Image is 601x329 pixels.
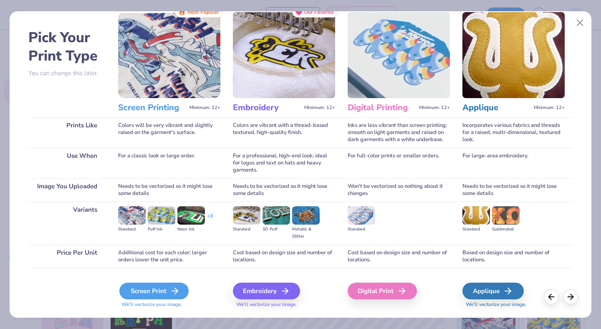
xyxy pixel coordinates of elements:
[28,70,106,77] p: You can change this later.
[534,105,565,111] span: Minimum: 12+
[233,178,335,202] div: Needs to be vectorized so it might lose some details
[118,301,220,308] span: We'll vectorize your image.
[233,206,260,225] img: Standard
[28,245,106,268] div: Price Per Unit
[233,301,335,308] span: We'll vectorize your image.
[233,245,335,268] div: Cost based on design size and number of locations.
[348,102,416,113] h3: Digital Printing
[263,226,290,233] div: 3D Puff
[462,206,490,225] img: Standard
[572,15,588,31] button: Close
[348,283,417,299] div: Digital Print
[304,9,334,15] span: Our Favorite
[419,105,450,111] span: Minimum: 12+
[462,301,565,308] span: We'll vectorize your image.
[207,213,213,227] div: + 3
[462,245,565,268] div: Based on design size and number of locations.
[177,226,205,233] div: Neon Ink
[233,12,335,98] img: Embroidery
[233,283,300,299] div: Embroidery
[118,178,220,202] div: Needs to be vectorized so it might lose some details
[189,105,220,111] span: Minimum: 12+
[492,206,520,225] img: Sublimated
[233,226,260,233] div: Standard
[462,226,490,233] div: Standard
[348,245,450,268] div: Cost based on design size and number of locations.
[118,245,220,268] div: Additional cost for each color; larger orders lower the unit price.
[187,9,219,15] span: Most Popular
[462,148,565,178] div: For large-area embroidery.
[28,148,106,178] div: Use When
[118,206,146,225] img: Standard
[177,206,205,225] img: Neon Ink
[348,148,450,178] div: For full-color prints or smaller orders.
[118,148,220,178] div: For a classic look or large order.
[28,178,106,202] div: Image You Uploaded
[263,206,290,225] img: 3D Puff
[348,117,450,148] div: Inks are less vibrant than screen printing; smooth on light garments and raised on dark garments ...
[118,226,146,233] div: Standard
[233,148,335,178] div: For a professional, high-end look; ideal for logos and text on hats and heavy garments.
[233,117,335,148] div: Colors are vibrant with a thread-based textured, high-quality finish.
[348,206,375,225] img: Standard
[28,28,106,65] h2: Pick Your Print Type
[462,178,565,202] div: Needs to be vectorized so it might lose some details
[462,102,530,113] h3: Applique
[348,226,375,233] div: Standard
[492,226,520,233] div: Sublimated
[119,283,189,299] div: Screen Print
[118,117,220,148] div: Colors will be very vibrant and slightly raised on the garment's surface.
[462,117,565,148] div: Incorporates various fabrics and threads for a raised, multi-dimensional, textured look.
[148,206,175,225] img: Puff Ink
[304,105,335,111] span: Minimum: 12+
[28,117,106,148] div: Prints Like
[28,202,106,245] div: Variants
[148,226,175,233] div: Puff Ink
[348,178,450,202] div: Won't be vectorized so nothing about it changes
[292,226,320,240] div: Metallic & Glitter
[118,12,220,98] img: Screen Printing
[118,102,186,113] h3: Screen Printing
[348,12,450,98] img: Digital Printing
[292,206,320,225] img: Metallic & Glitter
[462,283,524,299] div: Applique
[233,102,301,113] h3: Embroidery
[462,12,565,98] img: Applique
